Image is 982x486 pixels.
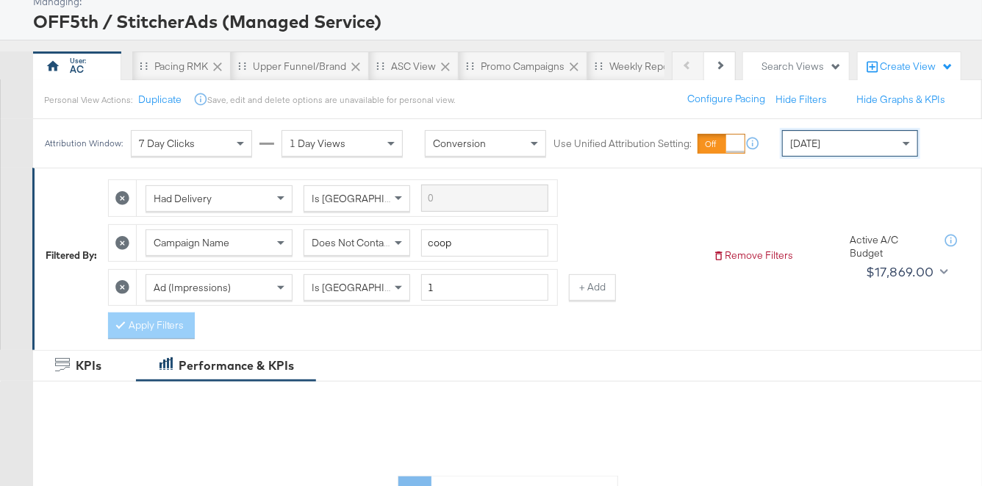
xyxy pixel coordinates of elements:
input: Enter a number [421,274,548,301]
div: Active A/C Budget [850,233,931,260]
div: Save, edit and delete options are unavailable for personal view. [208,94,456,106]
span: Is [GEOGRAPHIC_DATA] [312,281,424,294]
div: Promo Campaigns [481,60,565,74]
button: Hide Filters [775,93,827,107]
label: Use Unified Attribution Setting: [553,137,692,151]
div: Pacing RMK [154,60,208,74]
input: Enter a search term [421,229,548,257]
div: Drag to reorder tab [466,62,474,70]
div: Drag to reorder tab [376,62,384,70]
div: $17,869.00 [866,261,934,283]
button: Remove Filters [713,249,793,262]
button: + Add [569,274,616,301]
span: Conversion [433,137,486,150]
div: AC [70,62,84,76]
span: Does Not Contain [312,236,392,249]
span: Is [GEOGRAPHIC_DATA] [312,192,424,205]
button: $17,869.00 [860,260,951,284]
div: Drag to reorder tab [140,62,148,70]
div: Personal View Actions: [44,94,133,106]
span: Ad (Impressions) [154,281,231,294]
div: OFF5th / StitcherAds (Managed Service) [33,9,964,34]
div: Filtered By: [46,249,97,262]
button: Duplicate [139,93,182,107]
div: Weekly Report Total [609,60,698,74]
span: Had Delivery [154,192,212,205]
div: Attribution Window: [44,138,123,149]
div: ASC View [391,60,436,74]
span: [DATE] [790,137,820,150]
button: Hide Graphs & KPIs [856,93,945,107]
div: Create View [880,60,953,74]
span: 1 Day Views [290,137,345,150]
div: Performance & KPIs [179,357,294,374]
input: Enter a search term [421,185,548,212]
div: KPIs [76,357,101,374]
span: 7 Day Clicks [139,137,195,150]
div: Drag to reorder tab [238,62,246,70]
div: Upper Funnel/Brand [253,60,346,74]
button: Configure Pacing [677,86,775,112]
span: Campaign Name [154,236,229,249]
div: Search Views [761,60,842,74]
div: Drag to reorder tab [595,62,603,70]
